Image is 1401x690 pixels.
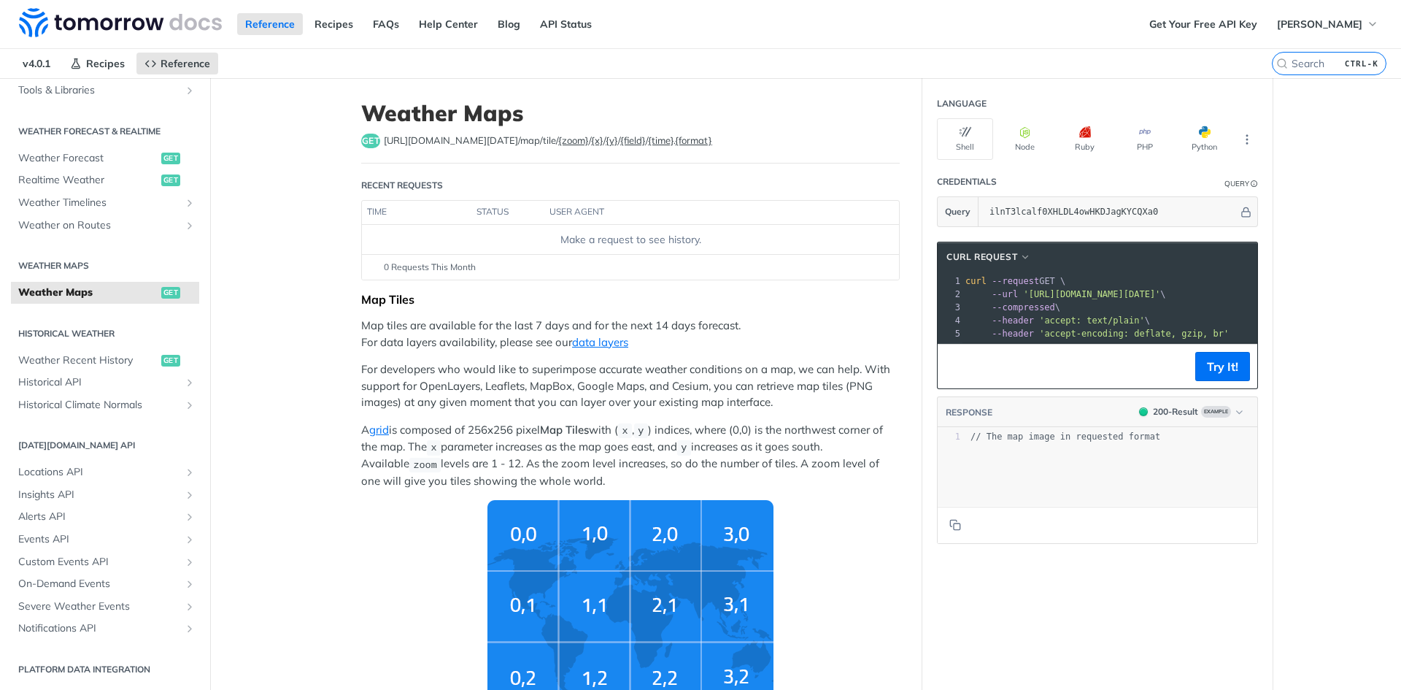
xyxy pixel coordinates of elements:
[540,423,589,437] strong: Map Tiles
[938,275,962,288] div: 1
[18,532,180,547] span: Events API
[18,510,180,524] span: Alerts API
[648,134,674,146] label: {time}
[591,134,603,146] label: {x}
[532,13,600,35] a: API Status
[1139,407,1148,416] span: 200
[1153,405,1198,418] div: 200 - Result
[965,289,1166,299] span: \
[15,53,58,74] span: v4.0.1
[184,601,196,613] button: Show subpages for Severe Weather Events
[1057,118,1113,160] button: Ruby
[490,13,528,35] a: Blog
[1023,289,1160,299] span: '[URL][DOMAIN_NAME][DATE]'
[1141,13,1265,35] a: Get Your Free API Key
[1236,129,1258,150] button: More Languages
[1276,58,1288,69] svg: Search
[938,288,962,301] div: 2
[18,218,180,233] span: Weather on Routes
[18,173,158,188] span: Realtime Weather
[941,250,1036,264] button: cURL Request
[622,426,628,437] span: x
[11,192,199,214] a: Weather TimelinesShow subpages for Weather Timelines
[11,506,199,528] a: Alerts APIShow subpages for Alerts API
[1039,315,1145,326] span: 'accept: text/plain'
[1224,178,1258,189] div: QueryInformation
[361,318,900,350] p: Map tiles are available for the last 7 days and for the next 14 days forecast. For data layers av...
[62,53,133,74] a: Recipes
[938,327,962,340] div: 5
[945,205,970,218] span: Query
[19,8,222,37] img: Tomorrow.io Weather API Docs
[384,261,476,274] span: 0 Requests This Month
[620,134,646,146] label: {field}
[572,335,628,349] a: data layers
[965,315,1150,326] span: \
[1116,118,1173,160] button: PHP
[965,302,1060,313] span: \
[11,327,199,340] h2: Historical Weather
[18,285,158,300] span: Weather Maps
[184,197,196,209] button: Show subpages for Weather Timelines
[992,302,1055,313] span: --compressed
[1341,56,1382,71] kbd: CTRL-K
[184,534,196,545] button: Show subpages for Events API
[184,489,196,501] button: Show subpages for Insights API
[18,488,180,502] span: Insights API
[11,573,199,595] a: On-Demand EventsShow subpages for On-Demand Events
[11,461,199,483] a: Locations APIShow subpages for Locations API
[471,201,544,224] th: status
[1269,13,1386,35] button: [PERSON_NAME]
[184,511,196,523] button: Show subpages for Alerts API
[544,201,870,224] th: user agent
[1039,329,1229,339] span: 'accept-encoding: deflate, gzip, br'
[675,134,712,146] label: {format}
[945,514,965,536] button: Copy to clipboard
[18,555,180,570] span: Custom Events API
[11,125,199,138] h2: Weather Forecast & realtime
[18,353,158,368] span: Weather Recent History
[184,467,196,478] button: Show subpages for Locations API
[161,287,180,299] span: get
[1277,18,1362,31] span: [PERSON_NAME]
[1195,352,1250,381] button: Try It!
[18,398,180,413] span: Historical Climate Normals
[11,551,199,573] a: Custom Events APIShow subpages for Custom Events API
[945,356,965,377] button: Copy to clipboard
[1132,405,1250,419] button: 200200-ResultExample
[136,53,218,74] a: Reference
[606,134,618,146] label: {y}
[1240,133,1254,146] svg: More ellipsis
[938,197,979,226] button: Query
[161,175,180,186] span: get
[369,423,389,437] a: grid
[681,442,687,453] span: y
[18,577,180,591] span: On-Demand Events
[11,596,199,618] a: Severe Weather EventsShow subpages for Severe Weather Events
[161,355,180,367] span: get
[306,13,361,35] a: Recipes
[431,442,436,453] span: x
[11,282,199,304] a: Weather Mapsget
[18,375,180,390] span: Historical API
[11,147,199,169] a: Weather Forecastget
[184,578,196,590] button: Show subpages for On-Demand Events
[184,399,196,411] button: Show subpages for Historical Climate Normals
[11,215,199,237] a: Weather on RoutesShow subpages for Weather on Routes
[361,134,380,148] span: get
[18,599,180,614] span: Severe Weather Events
[18,151,158,166] span: Weather Forecast
[361,179,443,192] div: Recent Requests
[11,663,199,676] h2: Platform DATA integration
[1251,180,1258,188] i: Information
[11,529,199,551] a: Events APIShow subpages for Events API
[946,250,1017,264] span: cURL Request
[361,292,900,307] div: Map Tiles
[362,201,471,224] th: time
[11,439,199,452] h2: [DATE][DOMAIN_NAME] API
[938,431,960,443] div: 1
[411,13,486,35] a: Help Center
[18,621,180,636] span: Notifications API
[184,220,196,231] button: Show subpages for Weather on Routes
[237,13,303,35] a: Reference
